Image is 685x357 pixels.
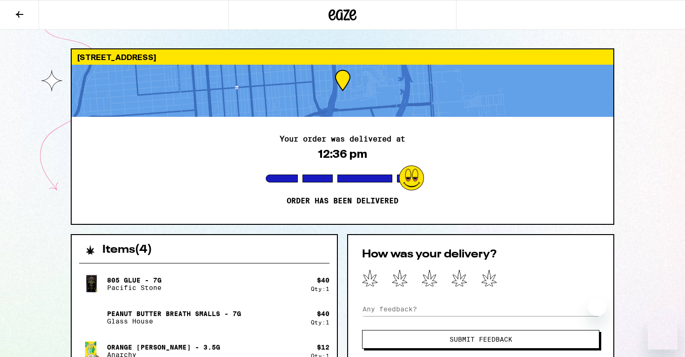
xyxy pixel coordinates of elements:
div: Qty: 1 [311,319,329,325]
div: $ 40 [317,310,329,317]
img: 805 Glue - 7g [79,271,105,297]
p: Orange [PERSON_NAME] - 3.5g [107,344,220,351]
p: Peanut Butter Breath Smalls - 7g [107,310,241,317]
iframe: Button to launch messaging window [648,320,678,350]
div: $ 40 [317,276,329,284]
h2: How was your delivery? [362,249,599,260]
div: [STREET_ADDRESS] [72,49,613,65]
div: Qty: 1 [311,286,329,292]
h2: Items ( 4 ) [102,244,152,256]
img: Peanut Butter Breath Smalls - 7g [79,304,105,330]
p: Glass House [107,317,241,325]
iframe: Close message [588,297,606,316]
p: Pacific Stone [107,284,161,291]
input: Any feedback? [362,302,599,316]
button: Submit Feedback [362,330,599,349]
div: 12:36 pm [318,148,367,161]
p: 805 Glue - 7g [107,276,161,284]
h2: Your order was delivered at [280,135,405,143]
span: Submit Feedback [450,336,512,343]
p: Order has been delivered [287,196,398,206]
div: $ 12 [317,344,329,351]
